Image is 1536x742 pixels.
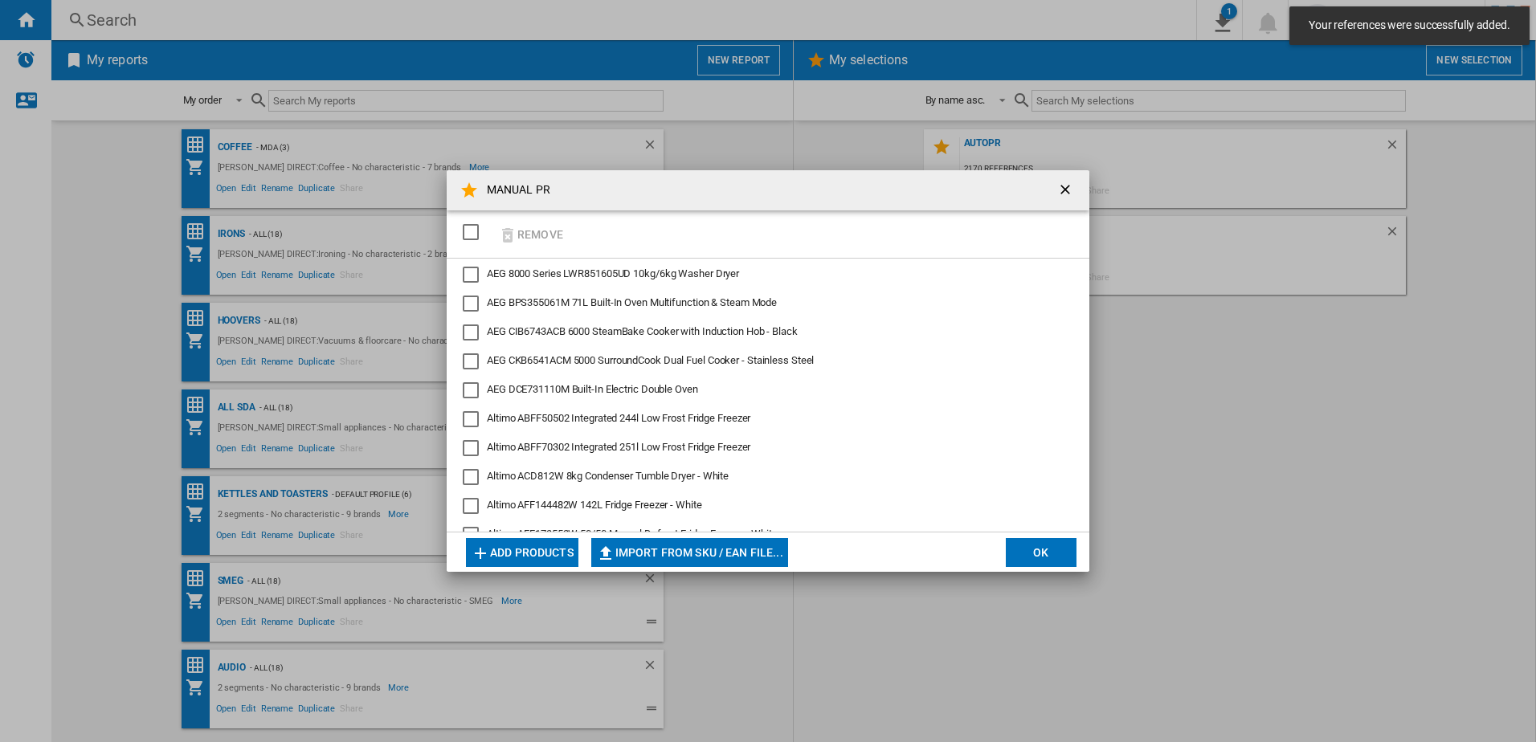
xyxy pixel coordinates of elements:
span: Altimo ABFF50502 Integrated 244l Low Frost Fridge Freezer [487,412,750,424]
span: AEG DCE731110M Built-In Electric Double Oven [487,383,698,395]
span: AEG CKB6541ACM 5000 SurroundCook Dual Fuel Cooker - Stainless Steel [487,354,814,366]
md-checkbox: Altimo AFF144482W 142L Fridge Freezer - White [463,498,1060,514]
button: Add products [466,538,578,567]
span: Altimo ACD812W 8kg Condenser Tumble Dryer - White [487,470,729,482]
span: Altimo AFF173552W 50/50 Manual Defrost Fridge Freezer - White [487,528,778,540]
ng-md-icon: getI18NText('BUTTONS.CLOSE_DIALOG') [1057,181,1076,201]
span: AEG 8000 Series LWR851605UD 10kg/6kg Washer Dryer [487,267,739,279]
h4: MANUAL PR [479,182,550,198]
span: Altimo ABFF70302 Integrated 251l Low Frost Fridge Freezer [487,441,750,453]
button: Import from SKU / EAN file... [591,538,788,567]
span: AEG BPS355061M 71L Built-In Oven Multifunction & Steam Mode [487,296,777,308]
span: Your references were successfully added. [1304,18,1515,34]
button: getI18NText('BUTTONS.CLOSE_DIALOG') [1051,174,1083,206]
md-dialog: MANUAL PR ... [447,170,1089,572]
button: Remove [493,215,568,253]
md-checkbox: AEG BPS355061M 71L Built-In Oven Multifunction & Steam Mode [463,296,1060,312]
button: OK [1006,538,1076,567]
md-checkbox: AEG CIB6743ACB 6000 SteamBake Cooker with Induction Hob - Black [463,324,1060,340]
md-checkbox: Altimo ACD812W 8kg Condenser Tumble Dryer - White [463,469,1060,485]
md-checkbox: Altimo AFF173552W 50/50 Manual Defrost Fridge Freezer - White [463,527,1060,543]
md-checkbox: AEG 8000 Series LWR851605UD 10kg/6kg Washer Dryer [463,267,1060,283]
md-checkbox: Altimo ABFF70302 Integrated 251l Low Frost Fridge Freezer [463,440,1060,456]
span: Altimo AFF144482W 142L Fridge Freezer - White [487,499,702,511]
md-checkbox: Altimo ABFF50502 Integrated 244l Low Frost Fridge Freezer [463,411,1060,427]
md-checkbox: AEG CKB6541ACM 5000 SurroundCook Dual Fuel Cooker - Stainless Steel [463,353,1060,369]
md-checkbox: AEG DCE731110M Built-In Electric Double Oven [463,382,1060,398]
md-checkbox: SELECTIONS.EDITION_POPUP.SELECT_DESELECT [463,218,487,245]
span: AEG CIB6743ACB 6000 SteamBake Cooker with Induction Hob - Black [487,325,798,337]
